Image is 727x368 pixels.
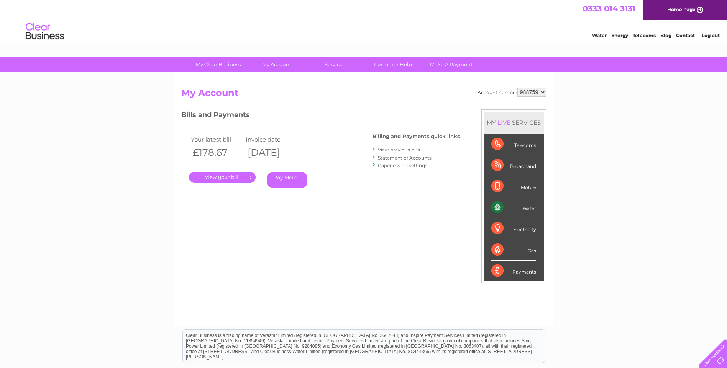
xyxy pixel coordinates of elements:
[267,172,307,188] a: Pay Here
[611,33,628,38] a: Energy
[361,57,425,72] a: Customer Help
[491,218,536,239] div: Electricity
[189,145,244,160] th: £178.67
[189,172,256,183] a: .
[245,57,308,72] a: My Account
[491,176,536,197] div: Mobile
[420,57,483,72] a: Make A Payment
[491,155,536,176] div: Broadband
[491,261,536,281] div: Payments
[496,119,512,126] div: LIVE
[25,20,64,43] img: logo.png
[676,33,695,38] a: Contact
[583,4,635,13] a: 0333 014 3131
[378,163,427,168] a: Paperless bill settings
[491,197,536,218] div: Water
[484,112,544,134] div: MY SERVICES
[244,134,299,145] td: Invoice date
[181,88,546,102] h2: My Account
[189,134,244,145] td: Your latest bill
[183,4,545,37] div: Clear Business is a trading name of Verastar Limited (registered in [GEOGRAPHIC_DATA] No. 3667643...
[660,33,671,38] a: Blog
[633,33,656,38] a: Telecoms
[491,134,536,155] div: Telecoms
[378,155,432,161] a: Statement of Accounts
[181,109,460,123] h3: Bills and Payments
[478,88,546,97] div: Account number
[244,145,299,160] th: [DATE]
[187,57,250,72] a: My Clear Business
[303,57,366,72] a: Services
[378,147,420,153] a: View previous bills
[373,134,460,139] h4: Billing and Payments quick links
[702,33,720,38] a: Log out
[592,33,607,38] a: Water
[491,239,536,261] div: Gas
